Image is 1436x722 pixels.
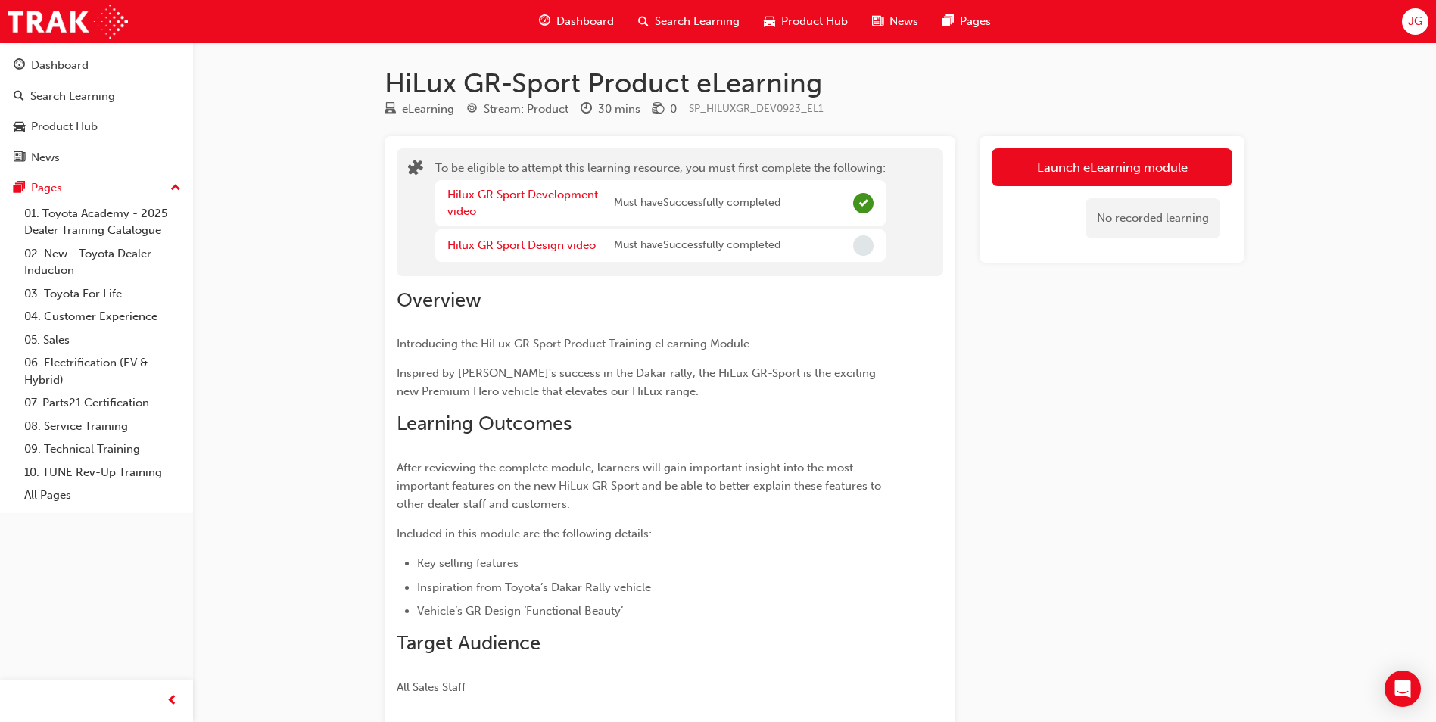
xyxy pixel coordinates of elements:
span: Learning resource code [689,102,824,115]
a: 05. Sales [18,328,187,352]
span: Pages [960,13,991,30]
span: Key selling features [417,556,519,570]
span: JG [1408,13,1422,30]
span: pages-icon [14,182,25,195]
a: 09. Technical Training [18,437,187,461]
button: Launch eLearning module [992,148,1232,186]
div: To be eligible to attempt this learning resource, you must first complete the following: [435,160,886,265]
span: All Sales Staff [397,680,466,694]
div: 0 [670,101,677,118]
div: Search Learning [30,88,115,105]
div: Product Hub [31,118,98,135]
span: up-icon [170,179,181,198]
div: Stream: Product [484,101,568,118]
span: money-icon [653,103,664,117]
a: 03. Toyota For Life [18,282,187,306]
span: After reviewing the complete module, learners will gain important insight into the most important... [397,461,884,511]
span: Inspiration from Toyota’s Dakar Rally vehicle [417,580,651,594]
a: 07. Parts21 Certification [18,391,187,415]
a: car-iconProduct Hub [752,6,860,37]
span: Vehicle’s GR Design ‘Functional Beauty’ [417,604,623,618]
img: Trak [8,5,128,39]
span: Learning Outcomes [397,412,572,435]
a: Hilux GR Sport Design video [447,238,596,252]
button: DashboardSearch LearningProduct HubNews [6,48,187,174]
div: 30 mins [598,101,640,118]
span: learningResourceType_ELEARNING-icon [385,103,396,117]
a: Hilux GR Sport Development video [447,188,598,219]
a: guage-iconDashboard [527,6,626,37]
span: Search Learning [655,13,740,30]
div: Stream [466,100,568,119]
button: Pages [6,174,187,202]
div: Price [653,100,677,119]
a: Product Hub [6,113,187,141]
span: Product Hub [781,13,848,30]
a: news-iconNews [860,6,930,37]
span: Introducing the HiLux GR Sport Product Training eLearning Module. [397,337,752,350]
a: search-iconSearch Learning [626,6,752,37]
div: News [31,149,60,166]
span: Incomplete [853,235,874,256]
span: car-icon [14,120,25,134]
span: guage-icon [539,12,550,31]
span: news-icon [14,151,25,165]
a: 10. TUNE Rev-Up Training [18,461,187,484]
a: News [6,144,187,172]
span: Included in this module are the following details: [397,527,652,540]
div: Pages [31,179,62,197]
span: search-icon [638,12,649,31]
div: eLearning [402,101,454,118]
span: clock-icon [581,103,592,117]
h1: HiLux GR-Sport Product eLearning [385,67,1244,100]
button: JG [1402,8,1428,35]
span: car-icon [764,12,775,31]
span: News [889,13,918,30]
a: 08. Service Training [18,415,187,438]
div: Type [385,100,454,119]
span: puzzle-icon [408,161,423,179]
span: Dashboard [556,13,614,30]
span: pages-icon [942,12,954,31]
div: No recorded learning [1086,198,1220,238]
a: 02. New - Toyota Dealer Induction [18,242,187,282]
div: Duration [581,100,640,119]
span: news-icon [872,12,883,31]
span: Must have Successfully completed [614,237,780,254]
span: search-icon [14,90,24,104]
a: 01. Toyota Academy - 2025 Dealer Training Catalogue [18,202,187,242]
a: 04. Customer Experience [18,305,187,328]
div: Dashboard [31,57,89,74]
span: Complete [853,193,874,213]
a: 06. Electrification (EV & Hybrid) [18,351,187,391]
div: Open Intercom Messenger [1385,671,1421,707]
a: All Pages [18,484,187,507]
span: Inspired by [PERSON_NAME]'s success in the Dakar rally, the HiLux GR-Sport is the exciting new Pr... [397,366,879,398]
a: Search Learning [6,82,187,110]
a: Dashboard [6,51,187,79]
span: prev-icon [167,692,178,711]
span: Overview [397,288,481,312]
span: Target Audience [397,631,540,655]
span: target-icon [466,103,478,117]
span: guage-icon [14,59,25,73]
a: pages-iconPages [930,6,1003,37]
span: Must have Successfully completed [614,195,780,212]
